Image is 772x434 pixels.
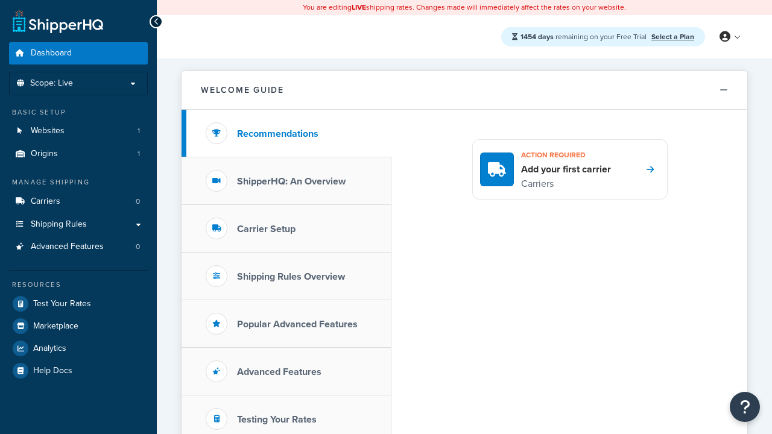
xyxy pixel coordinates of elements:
[237,319,358,330] h3: Popular Advanced Features
[520,31,648,42] span: remaining on your Free Trial
[31,126,65,136] span: Websites
[31,242,104,252] span: Advanced Features
[9,120,148,142] a: Websites1
[9,213,148,236] a: Shipping Rules
[9,143,148,165] li: Origins
[730,392,760,422] button: Open Resource Center
[201,86,284,95] h2: Welcome Guide
[520,31,554,42] strong: 1454 days
[9,42,148,64] a: Dashboard
[9,143,148,165] a: Origins1
[182,71,747,110] button: Welcome Guide
[136,242,140,252] span: 0
[237,224,296,234] h3: Carrier Setup
[9,280,148,290] div: Resources
[9,315,148,337] a: Marketplace
[33,366,72,376] span: Help Docs
[9,293,148,315] a: Test Your Rates
[237,366,321,377] h3: Advanced Features
[9,120,148,142] li: Websites
[31,149,58,159] span: Origins
[31,219,87,230] span: Shipping Rules
[33,344,66,354] span: Analytics
[352,2,366,13] b: LIVE
[521,147,611,163] h3: Action required
[237,128,318,139] h3: Recommendations
[9,338,148,359] a: Analytics
[9,190,148,213] a: Carriers0
[9,236,148,258] li: Advanced Features
[138,149,140,159] span: 1
[237,414,317,425] h3: Testing Your Rates
[9,236,148,258] a: Advanced Features0
[521,163,611,176] h4: Add your first carrier
[33,299,91,309] span: Test Your Rates
[31,197,60,207] span: Carriers
[9,360,148,382] a: Help Docs
[9,190,148,213] li: Carriers
[138,126,140,136] span: 1
[521,176,611,192] p: Carriers
[30,78,73,89] span: Scope: Live
[33,321,78,332] span: Marketplace
[136,197,140,207] span: 0
[651,31,694,42] a: Select a Plan
[237,176,346,187] h3: ShipperHQ: An Overview
[31,48,72,58] span: Dashboard
[9,107,148,118] div: Basic Setup
[237,271,345,282] h3: Shipping Rules Overview
[9,177,148,187] div: Manage Shipping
